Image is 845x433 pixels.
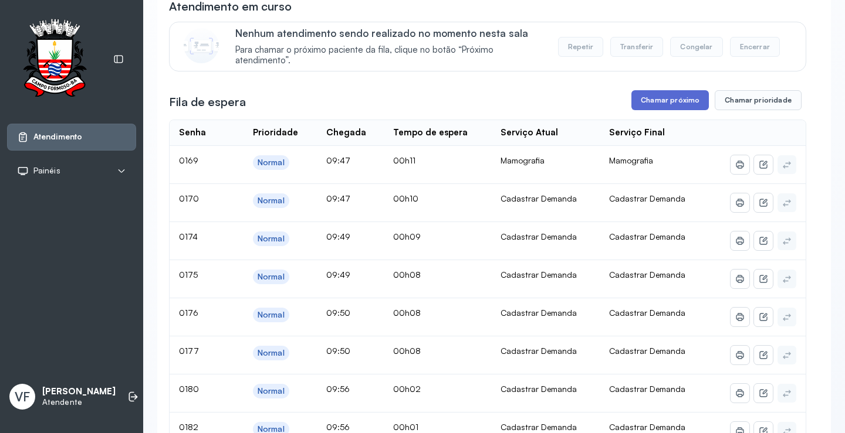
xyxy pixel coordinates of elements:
p: Nenhum atendimento sendo realizado no momento nesta sala [235,27,546,39]
div: Prioridade [253,127,298,138]
span: 00h08 [393,308,421,318]
div: Serviço Atual [501,127,558,138]
span: 00h09 [393,231,421,241]
span: 09:49 [326,270,350,279]
a: Atendimento [17,131,126,143]
span: 09:47 [326,193,350,203]
span: 09:50 [326,346,350,356]
img: Imagem de CalloutCard [184,28,219,63]
span: 09:56 [326,384,350,394]
div: Cadastrar Demanda [501,193,591,204]
span: Cadastrar Demanda [609,422,685,432]
button: Congelar [670,37,722,57]
span: 00h10 [393,193,418,203]
span: Atendimento [33,132,82,142]
span: 00h11 [393,155,415,165]
p: Atendente [42,397,116,407]
span: 0176 [179,308,198,318]
div: Normal [258,386,285,396]
span: 09:49 [326,231,350,241]
div: Cadastrar Demanda [501,270,591,280]
button: Chamar prioridade [715,90,802,110]
span: 00h01 [393,422,418,432]
span: 0182 [179,422,198,432]
div: Normal [258,272,285,282]
div: Normal [258,196,285,206]
button: Repetir [558,37,603,57]
img: Logotipo do estabelecimento [12,19,97,100]
span: 0180 [179,384,199,394]
button: Chamar próximo [631,90,709,110]
span: 0177 [179,346,199,356]
button: Encerrar [730,37,780,57]
p: [PERSON_NAME] [42,386,116,397]
div: Normal [258,310,285,320]
span: 00h08 [393,346,421,356]
div: Normal [258,234,285,244]
div: Cadastrar Demanda [501,346,591,356]
span: Cadastrar Demanda [609,346,685,356]
span: 0170 [179,193,199,203]
div: Chegada [326,127,366,138]
span: Mamografia [609,155,653,165]
span: 0169 [179,155,198,165]
div: Tempo de espera [393,127,468,138]
span: 09:56 [326,422,350,432]
span: 00h02 [393,384,421,394]
div: Normal [258,348,285,358]
div: Cadastrar Demanda [501,308,591,318]
span: Cadastrar Demanda [609,231,685,241]
button: Transferir [610,37,664,57]
div: Serviço Final [609,127,665,138]
span: Cadastrar Demanda [609,193,685,203]
span: 0175 [179,270,198,279]
span: Para chamar o próximo paciente da fila, clique no botão “Próximo atendimento”. [235,45,546,67]
span: 09:47 [326,155,350,165]
h3: Fila de espera [169,94,246,110]
span: Cadastrar Demanda [609,384,685,394]
div: Senha [179,127,206,138]
div: Mamografia [501,155,591,166]
div: Cadastrar Demanda [501,231,591,242]
div: Normal [258,158,285,168]
div: Cadastrar Demanda [501,384,591,394]
div: Cadastrar Demanda [501,422,591,432]
span: Cadastrar Demanda [609,270,685,279]
span: Cadastrar Demanda [609,308,685,318]
span: 00h08 [393,270,421,279]
span: Painéis [33,166,60,176]
span: 0174 [179,231,198,241]
span: 09:50 [326,308,350,318]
